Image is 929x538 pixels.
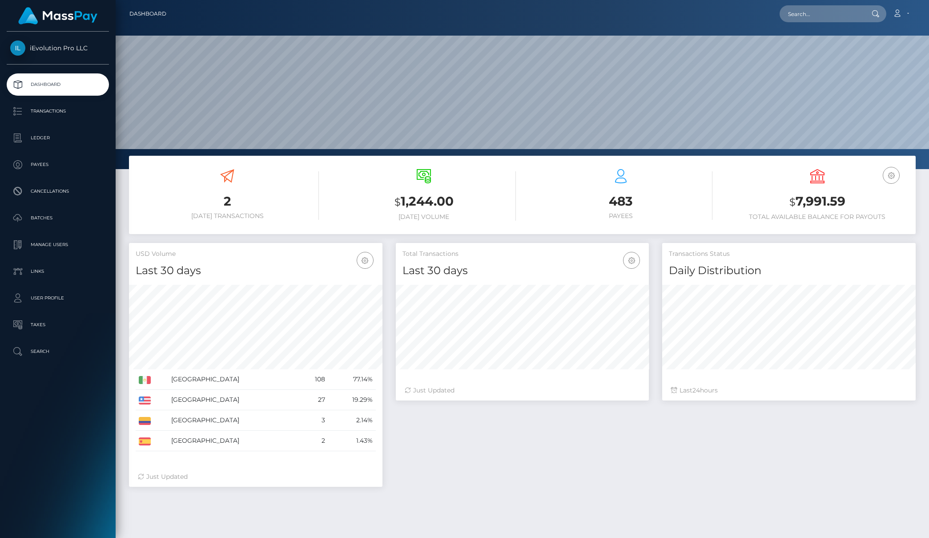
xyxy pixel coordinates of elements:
[405,386,640,395] div: Just Updated
[7,260,109,283] a: Links
[138,472,374,481] div: Just Updated
[10,318,105,332] p: Taxes
[328,369,375,390] td: 77.14%
[136,250,376,259] h5: USD Volume
[669,263,909,279] h4: Daily Distribution
[402,250,643,259] h5: Total Transactions
[299,410,328,431] td: 3
[328,431,375,451] td: 1.43%
[10,158,105,171] p: Payees
[671,386,907,395] div: Last hours
[139,437,151,445] img: ES.png
[136,263,376,279] h4: Last 30 days
[299,390,328,410] td: 27
[7,207,109,229] a: Batches
[789,196,796,208] small: $
[10,238,105,251] p: Manage Users
[7,73,109,96] a: Dashboard
[402,263,643,279] h4: Last 30 days
[7,127,109,149] a: Ledger
[669,250,909,259] h5: Transactions Status
[7,314,109,336] a: Taxes
[168,390,299,410] td: [GEOGRAPHIC_DATA]
[780,5,863,22] input: Search...
[332,193,515,211] h3: 1,244.00
[529,212,712,220] h6: Payees
[7,154,109,176] a: Payees
[7,44,109,52] span: iEvolution Pro LLC
[529,193,712,210] h3: 483
[10,265,105,278] p: Links
[168,431,299,451] td: [GEOGRAPHIC_DATA]
[10,78,105,91] p: Dashboard
[139,376,151,384] img: MX.png
[726,193,909,211] h3: 7,991.59
[10,131,105,145] p: Ledger
[7,234,109,256] a: Manage Users
[168,410,299,431] td: [GEOGRAPHIC_DATA]
[10,105,105,118] p: Transactions
[299,369,328,390] td: 108
[7,180,109,202] a: Cancellations
[136,193,319,210] h3: 2
[332,213,515,221] h6: [DATE] Volume
[692,386,700,394] span: 24
[139,417,151,425] img: CO.png
[726,213,909,221] h6: Total Available Balance for Payouts
[139,396,151,405] img: US.png
[394,196,401,208] small: $
[7,340,109,363] a: Search
[299,431,328,451] td: 2
[10,211,105,225] p: Batches
[18,7,97,24] img: MassPay Logo
[10,185,105,198] p: Cancellations
[328,390,375,410] td: 19.29%
[7,287,109,309] a: User Profile
[129,4,166,23] a: Dashboard
[168,369,299,390] td: [GEOGRAPHIC_DATA]
[7,100,109,122] a: Transactions
[328,410,375,431] td: 2.14%
[10,345,105,358] p: Search
[136,212,319,220] h6: [DATE] Transactions
[10,291,105,305] p: User Profile
[10,40,25,56] img: iEvolution Pro LLC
